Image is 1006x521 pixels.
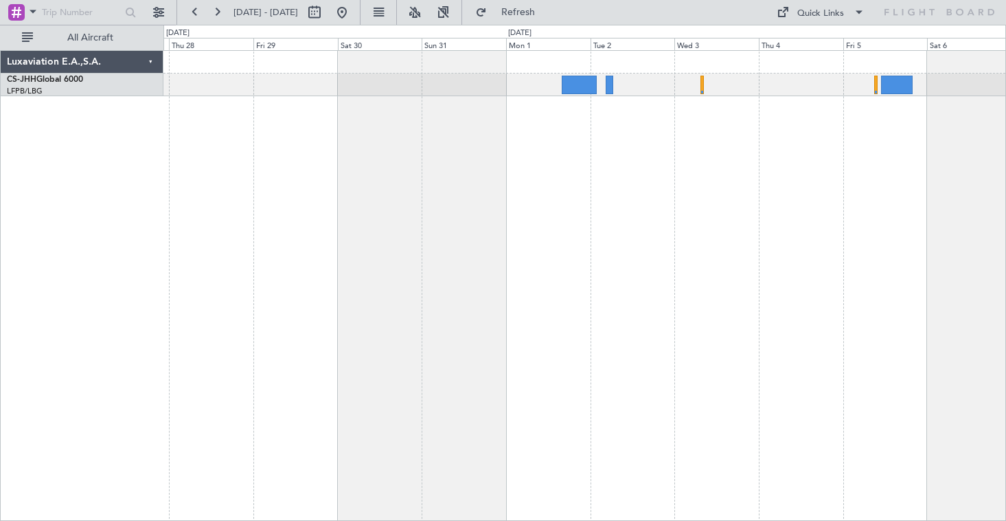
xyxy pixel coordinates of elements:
div: Tue 2 [591,38,675,50]
div: Thu 4 [759,38,843,50]
div: Fri 29 [253,38,338,50]
a: LFPB/LBG [7,86,43,96]
div: Sat 30 [338,38,422,50]
div: [DATE] [166,27,190,39]
span: All Aircraft [36,33,145,43]
div: Sun 31 [422,38,506,50]
span: [DATE] - [DATE] [233,6,298,19]
button: All Aircraft [15,27,149,49]
span: CS-JHH [7,76,36,84]
div: [DATE] [508,27,531,39]
span: Refresh [490,8,547,17]
div: Quick Links [797,7,844,21]
div: Mon 1 [506,38,591,50]
a: CS-JHHGlobal 6000 [7,76,83,84]
div: Thu 28 [169,38,253,50]
input: Trip Number [42,2,121,23]
div: Wed 3 [674,38,759,50]
button: Refresh [469,1,551,23]
div: Fri 5 [843,38,928,50]
button: Quick Links [770,1,871,23]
